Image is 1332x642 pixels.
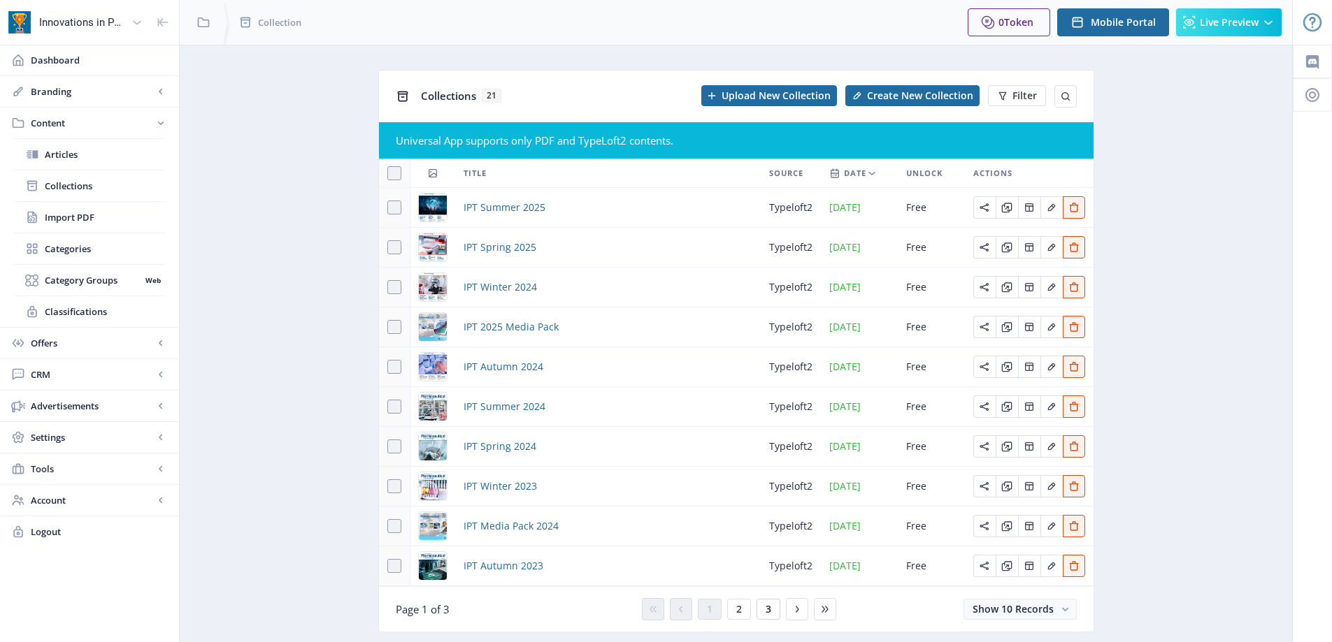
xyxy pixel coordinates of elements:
img: 8a81b14d-e0a5-44f1-9acc-8bfb84705579.jpg [419,472,447,500]
td: typeloft2 [761,506,821,546]
td: Free [898,228,965,268]
img: 7689e806-ff91-4d4d-9e26-e3f679bb54e6.jpg [419,432,447,460]
img: baea0d0c-356c-491f-89e4-23224650399f.jpg [419,313,447,341]
a: Edit page [1040,399,1063,412]
img: d2182887-4aa5-4694-a437-5b466ceda07d.jpg [419,552,447,580]
a: Edit page [1018,518,1040,532]
span: IPT Summer 2025 [464,199,545,216]
td: [DATE] [821,188,898,228]
a: Edit page [1018,479,1040,492]
a: IPT Spring 2024 [464,438,536,455]
img: 08dba4b8-3e39-4f40-83fb-5aba358e8088.jpg [419,353,447,381]
div: Universal App supports only PDF and TypeLoft2 contents. [396,133,1077,147]
span: 1 [707,604,712,615]
span: Account [31,493,154,507]
span: Settings [31,430,154,444]
td: Free [898,307,965,347]
span: 2 [736,604,742,615]
div: Innovations in Pharmaceutical Technology (IPT) [39,7,126,38]
a: Edit page [996,319,1018,333]
span: Tools [31,462,154,476]
td: Free [898,467,965,506]
a: Edit page [973,240,996,253]
a: Edit page [1018,319,1040,333]
button: Filter [988,85,1046,106]
a: IPT Summer 2024 [464,398,545,415]
a: Import PDF [14,202,165,233]
a: IPT Autumn 2023 [464,557,543,574]
a: Edit page [1040,439,1063,452]
a: Edit page [1018,200,1040,213]
span: 21 [482,89,501,103]
td: [DATE] [821,387,898,427]
span: Offers [31,336,154,350]
a: Edit page [1063,200,1085,213]
img: 0755a4d6-3db0-4c8c-ac25-cb9fb827b964.jpg [419,512,447,540]
span: Unlock [906,165,943,182]
span: IPT Autumn 2024 [464,358,543,375]
a: Classifications [14,296,165,327]
a: Edit page [996,558,1018,571]
td: Free [898,506,965,546]
a: IPT Winter 2023 [464,478,537,495]
span: Live Preview [1200,17,1259,28]
a: Edit page [973,200,996,213]
a: Edit page [1040,479,1063,492]
span: Date [844,165,866,182]
a: IPT Media Pack 2024 [464,518,559,534]
button: 0Token [968,8,1050,36]
td: Free [898,427,965,467]
span: Token [1004,15,1033,29]
td: typeloft2 [761,268,821,307]
a: Articles [14,139,165,170]
a: Edit page [1040,319,1063,333]
a: Edit page [973,359,996,372]
td: [DATE] [821,506,898,546]
a: Edit page [973,399,996,412]
span: Classifications [45,305,165,319]
span: IPT 2025 Media Pack [464,319,559,335]
td: Free [898,347,965,387]
span: Articles [45,147,165,161]
span: Categories [45,242,165,256]
a: Edit page [1040,240,1063,253]
td: [DATE] [821,467,898,506]
td: typeloft2 [761,188,821,228]
td: Free [898,268,965,307]
img: 92918336-cf80-4770-8fe8-d358c93a1fc0.jpg [419,273,447,301]
a: Edit page [996,279,1018,293]
a: Edit page [996,439,1018,452]
a: Edit page [973,558,996,571]
a: IPT Winter 2024 [464,279,537,296]
a: Edit page [1018,558,1040,571]
nb-badge: Web [141,273,165,287]
td: typeloft2 [761,347,821,387]
span: CRM [31,367,154,381]
a: Edit page [1018,279,1040,293]
span: Create New Collection [867,90,973,101]
img: 02481de8-b067-464f-8496-abb6b7533f9c.jpg [419,233,447,261]
a: Edit page [1040,359,1063,372]
a: Edit page [973,479,996,492]
td: [DATE] [821,347,898,387]
span: Advertisements [31,399,154,413]
td: typeloft2 [761,546,821,586]
a: Edit page [973,518,996,532]
a: Collections [14,170,165,201]
button: Live Preview [1176,8,1282,36]
td: Free [898,387,965,427]
td: Free [898,188,965,228]
span: Content [31,116,154,130]
span: Filter [1012,90,1037,101]
a: IPT Spring 2025 [464,239,536,256]
a: Edit page [996,399,1018,412]
button: Upload New Collection [701,85,837,106]
span: Collections [45,179,165,193]
a: Edit page [1018,240,1040,253]
a: Edit page [1063,279,1085,293]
